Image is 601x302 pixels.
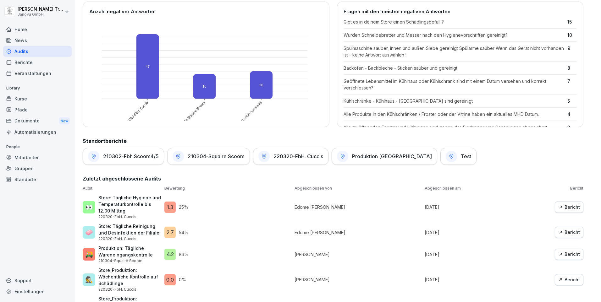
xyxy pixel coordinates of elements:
[555,249,583,260] button: Bericht
[344,32,565,38] p: Wurden Schneidebretter und Messer nach den Hygienevorschriften gereinigt?
[164,227,176,238] div: 2.7
[83,137,583,145] h2: Standortberichte
[344,65,565,71] p: Backofen - Backbleche - Sticken sauber und gereinigt
[98,258,161,264] p: 210304-Squaire Scoom
[124,100,149,125] text: 220320-FbH. Cuccis
[344,8,577,15] p: Fragen mit den meisten negativen Antworten
[179,204,188,210] p: 25 %
[332,148,437,165] a: Produktion [GEOGRAPHIC_DATA]
[98,245,161,258] p: Produktion: Tägliche Wareneingangskontrolle
[425,229,552,236] p: [DATE]
[3,68,72,79] a: Veranstaltungen
[3,24,72,35] div: Home
[3,275,72,286] div: Support
[558,251,580,258] div: Bericht
[164,202,176,213] div: 1.3
[98,223,161,236] p: Store: Tägliche Reinigung und Desinfektion der Filiale
[567,111,577,117] p: 4
[344,78,565,91] p: Geöffnete Lebensmittel im Kühlhaus oder Kühlschrank sind mit einem Datum versehen und korrekt ver...
[295,204,422,210] p: Edome [PERSON_NAME]
[344,111,565,117] p: Alle Produkte in den Kühlschränken / Froster oder der Vitrine haben ein aktuelles MHD Datum.
[3,115,72,127] a: DokumenteNew
[164,274,176,285] div: 0.0
[253,148,328,165] a: 220320-FbH. Cuccis
[85,275,93,284] p: 🕵️
[179,276,186,283] p: 0 %
[352,153,432,159] h1: Produktion [GEOGRAPHIC_DATA]
[3,46,72,57] a: Audits
[3,152,72,163] a: Mitarbeiter
[3,127,72,138] a: Automatisierungen
[3,104,72,115] div: Pfade
[344,98,565,104] p: Kühlschränke - Kühlhaus - [GEOGRAPHIC_DATA] sind gereinigt
[179,229,189,236] p: 54 %
[558,229,580,236] div: Bericht
[164,186,291,191] p: Bewertung
[3,163,72,174] a: Gruppen
[344,124,565,137] p: Alle zu öffnenden Fenster und Lüftungen sind gegen das Eindringen von Schädlingen abgesichert (Fl...
[3,174,72,185] a: Standorte
[567,78,577,91] p: 7
[273,153,323,159] h1: 220320-FbH. Cuccis
[85,228,93,237] p: 🧼
[235,100,263,128] text: 210302-Fbh.Scoom4/5
[555,227,583,238] button: Bericht
[425,251,552,258] p: [DATE]
[103,153,159,159] h1: 210302-Fbh.Scoom4/5
[567,65,577,71] p: 8
[98,267,161,287] p: Store_Produktion: Wöchentliche Kontrolle auf Schädlinge
[425,186,552,191] p: Abgeschlossen am
[3,35,72,46] a: News
[440,148,477,165] a: Test
[3,286,72,297] a: Einstellungen
[3,142,72,152] p: People
[567,98,577,104] p: 5
[85,202,93,212] p: 👀
[188,153,245,159] h1: 210304-Squaire Scoom
[425,204,552,210] p: [DATE]
[567,45,577,58] p: 9
[295,276,422,283] p: [PERSON_NAME]
[83,186,161,191] p: Audit
[164,249,176,260] div: 4.2
[179,251,189,258] p: 83 %
[295,251,422,258] p: [PERSON_NAME]
[567,124,577,137] p: 3
[425,276,552,283] p: [DATE]
[555,186,583,191] p: Bericht
[3,115,72,127] div: Dokumente
[98,194,161,214] p: Store: Tägliche Hygiene und Temperaturkontrolle bis 12.00 Mittag
[555,202,583,213] button: Bericht
[85,250,93,259] p: 🛺
[344,45,565,58] p: Spülmaschine sauber, innen und außen Siebe gereinigt Spülarme sauber Wenn das Gerät nicht vorhand...
[558,204,580,211] div: Bericht
[89,8,323,15] p: Anzahl negativer Antworten
[83,148,164,165] a: 210302-Fbh.Scoom4/5
[567,32,577,38] p: 10
[98,236,161,242] p: 220320-FbH. Cuccis
[167,148,250,165] a: 210304-Squaire Scoom
[98,214,161,220] p: 220320-FbH. Cuccis
[178,100,206,129] text: 210304-Squaire Scoom
[59,117,70,125] div: New
[567,19,577,25] p: 15
[558,276,580,283] div: Bericht
[3,57,72,68] a: Berichte
[555,274,583,285] button: Bericht
[344,19,565,25] p: Gibt es in deinem Store einen Schädlingsbefall ?
[18,7,63,12] p: [PERSON_NAME] Trautmann
[3,83,72,93] p: Library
